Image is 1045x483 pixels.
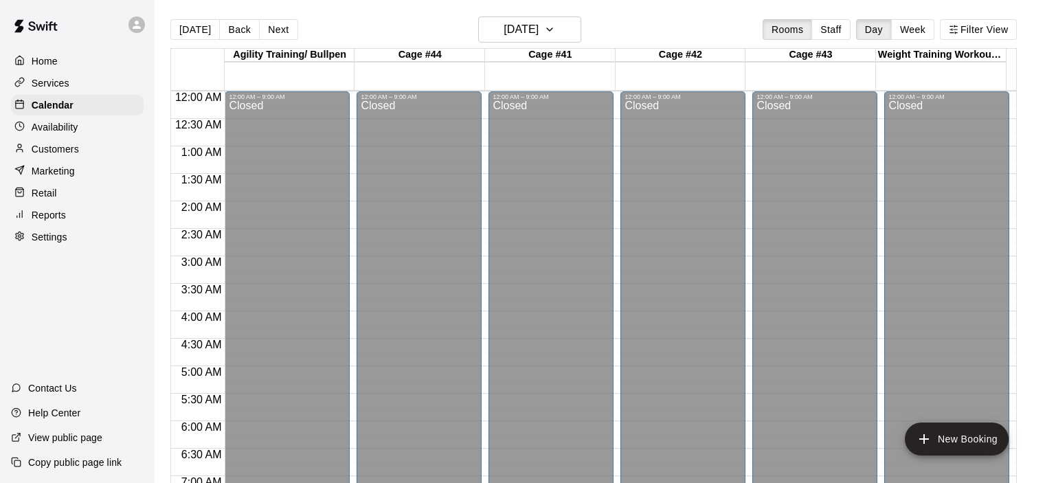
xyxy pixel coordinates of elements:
[11,117,144,137] a: Availability
[763,19,812,40] button: Rooms
[178,366,225,378] span: 5:00 AM
[28,456,122,469] p: Copy public page link
[178,449,225,460] span: 6:30 AM
[28,406,80,420] p: Help Center
[178,394,225,405] span: 5:30 AM
[178,201,225,213] span: 2:00 AM
[178,174,225,186] span: 1:30 AM
[905,423,1009,456] button: add
[178,146,225,158] span: 1:00 AM
[178,339,225,350] span: 4:30 AM
[178,284,225,295] span: 3:30 AM
[485,49,616,62] div: Cage #41
[940,19,1017,40] button: Filter View
[361,93,477,100] div: 12:00 AM – 9:00 AM
[32,208,66,222] p: Reports
[32,186,57,200] p: Retail
[11,161,144,181] a: Marketing
[11,73,144,93] a: Services
[888,93,1005,100] div: 12:00 AM – 9:00 AM
[616,49,746,62] div: Cage #42
[756,93,873,100] div: 12:00 AM – 9:00 AM
[28,381,77,395] p: Contact Us
[178,256,225,268] span: 3:00 AM
[172,91,225,103] span: 12:00 AM
[178,229,225,240] span: 2:30 AM
[11,205,144,225] a: Reports
[178,421,225,433] span: 6:00 AM
[170,19,220,40] button: [DATE]
[172,119,225,131] span: 12:30 AM
[219,19,260,40] button: Back
[11,139,144,159] a: Customers
[259,19,297,40] button: Next
[229,93,346,100] div: 12:00 AM – 9:00 AM
[811,19,851,40] button: Staff
[355,49,485,62] div: Cage #44
[225,49,355,62] div: Agility Training/ Bullpen
[11,95,144,115] a: Calendar
[32,76,69,90] p: Services
[32,164,75,178] p: Marketing
[478,16,581,43] button: [DATE]
[32,230,67,244] p: Settings
[32,54,58,68] p: Home
[32,120,78,134] p: Availability
[745,49,876,62] div: Cage #43
[891,19,934,40] button: Week
[876,49,1007,62] div: Weight Training Workout Area
[11,51,144,71] a: Home
[11,183,144,203] a: Retail
[178,311,225,323] span: 4:00 AM
[11,227,144,247] a: Settings
[856,19,892,40] button: Day
[32,142,79,156] p: Customers
[625,93,741,100] div: 12:00 AM – 9:00 AM
[28,431,102,445] p: View public page
[504,20,539,39] h6: [DATE]
[32,98,74,112] p: Calendar
[493,93,609,100] div: 12:00 AM – 9:00 AM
